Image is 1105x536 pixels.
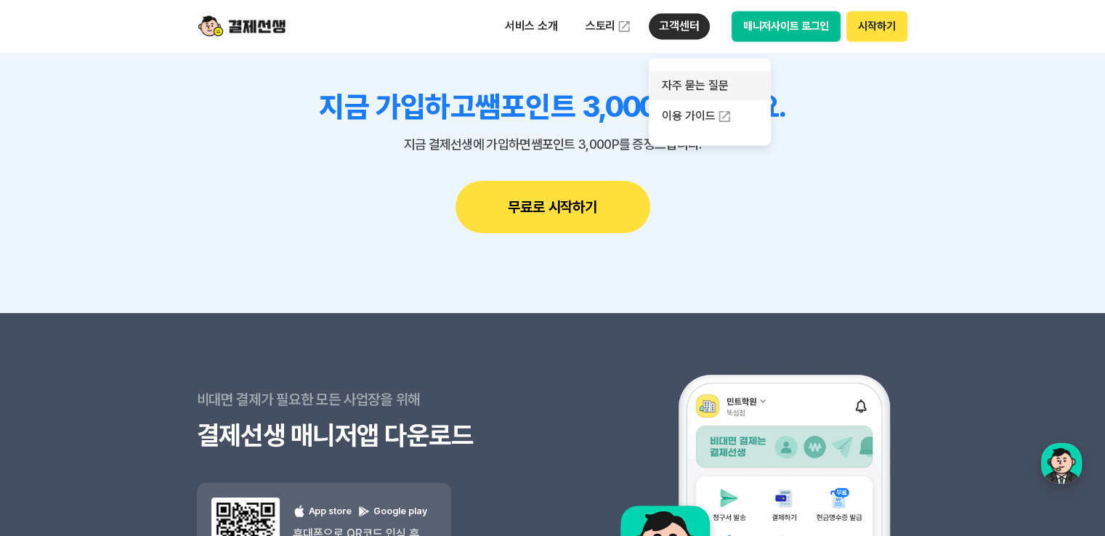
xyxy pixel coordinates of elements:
a: 대화 [96,381,187,417]
a: 자주 묻는 질문 [649,71,771,100]
button: 매니저사이트 로그인 [732,11,841,41]
span: 설정 [224,402,242,414]
img: 애플 로고 [293,505,306,518]
p: 고객센터 [649,13,709,39]
p: Google play [357,505,427,519]
p: 서비스 소개 [495,13,568,39]
button: 무료로 시작하기 [456,181,650,233]
h3: 지금 가입하고 쌤포인트 3,000P 받으세요. [197,89,909,124]
button: 시작하기 [846,11,907,41]
p: 지금 결제선생에 가입하면 쌤포인트 3,000P를 증정드립니다. [197,137,909,152]
p: App store [293,505,352,519]
span: 대화 [133,403,150,415]
h3: 결제선생 매니저앱 다운로드 [197,418,553,454]
span: 홈 [46,402,54,414]
img: 구글 플레이 로고 [357,505,371,518]
img: 외부 도메인 오픈 [717,109,732,123]
img: logo [198,12,286,40]
img: 외부 도메인 오픈 [617,19,631,33]
p: 비대면 결제가 필요한 모든 사업장을 위해 [197,381,553,418]
a: 설정 [187,381,279,417]
a: 이용 가이드 [649,100,771,132]
a: 스토리 [575,12,642,41]
a: 홈 [4,381,96,417]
